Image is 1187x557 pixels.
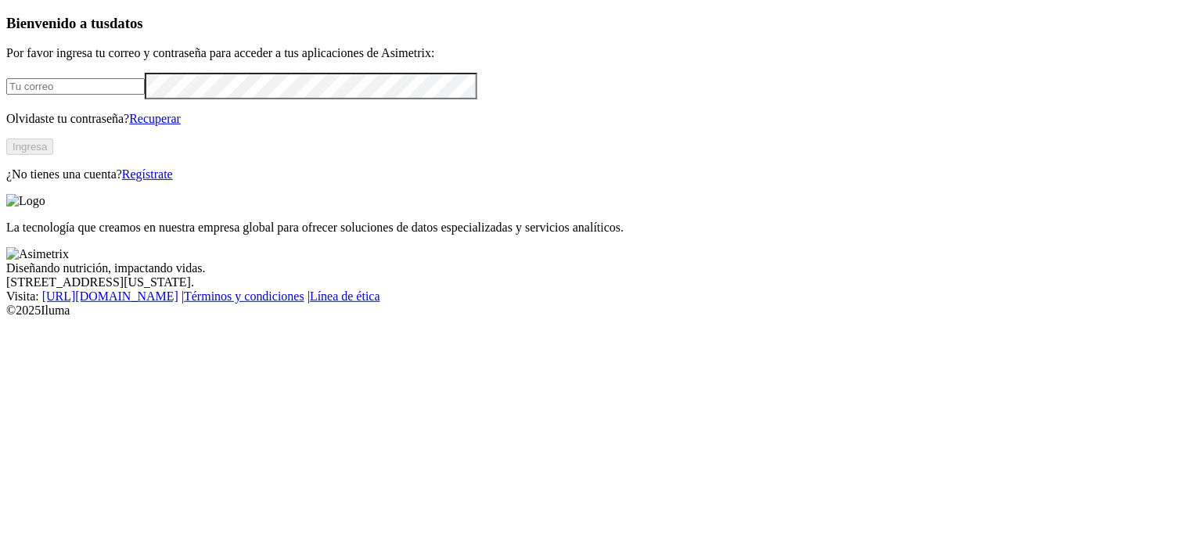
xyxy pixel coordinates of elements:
a: Recuperar [129,112,181,125]
a: Regístrate [122,167,173,181]
p: Por favor ingresa tu correo y contraseña para acceder a tus aplicaciones de Asimetrix: [6,46,1181,60]
input: Tu correo [6,78,145,95]
button: Ingresa [6,138,53,155]
span: datos [110,15,143,31]
a: Términos y condiciones [184,289,304,303]
a: Línea de ética [310,289,380,303]
p: La tecnología que creamos en nuestra empresa global para ofrecer soluciones de datos especializad... [6,221,1181,235]
div: Diseñando nutrición, impactando vidas. [6,261,1181,275]
div: Visita : | | [6,289,1181,304]
a: [URL][DOMAIN_NAME] [42,289,178,303]
p: ¿No tienes una cuenta? [6,167,1181,181]
img: Asimetrix [6,247,69,261]
h3: Bienvenido a tus [6,15,1181,32]
div: [STREET_ADDRESS][US_STATE]. [6,275,1181,289]
p: Olvidaste tu contraseña? [6,112,1181,126]
img: Logo [6,194,45,208]
div: © 2025 Iluma [6,304,1181,318]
